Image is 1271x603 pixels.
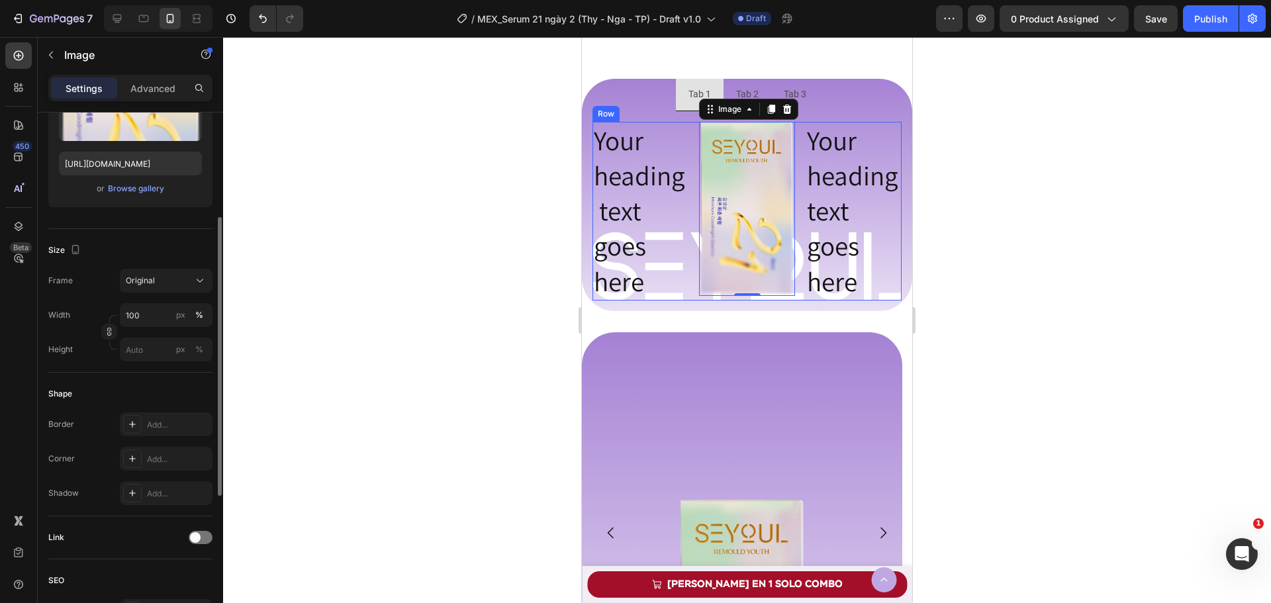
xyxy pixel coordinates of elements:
div: Link [48,532,64,543]
span: MEX_Serum 21 ngày 2 (Thy - Nga - TP) - Draft v1.0 [477,12,701,26]
button: Original [120,269,212,293]
p: 7 [87,11,93,26]
iframe: Intercom live chat [1226,538,1258,570]
button: % [173,307,189,323]
div: SEO [48,575,64,586]
div: 450 [13,141,32,152]
input: px% [120,338,212,361]
button: Carousel Next Arrow [283,477,320,514]
button: Save [1134,5,1178,32]
span: / [471,12,475,26]
div: Border [48,418,74,430]
span: Original [126,275,155,287]
div: % [195,344,203,355]
p: Advanced [130,81,175,95]
div: Size [48,242,83,259]
p: Image [64,47,177,63]
div: Shape [48,388,72,400]
span: 1 [1253,518,1264,529]
button: Publish [1183,5,1239,32]
div: Beta [10,242,32,253]
div: % [195,309,203,321]
button: 0 product assigned [1000,5,1129,32]
p: Settings [66,81,103,95]
button: px [191,307,207,323]
button: Browse gallery [107,182,165,195]
label: Frame [48,275,73,287]
div: px [176,309,185,321]
span: Save [1145,13,1167,24]
div: Browse gallery [108,183,164,195]
div: Undo/Redo [250,5,303,32]
div: Publish [1194,12,1227,26]
span: Draft [746,13,766,24]
div: Add... [147,488,209,500]
label: Width [48,309,70,321]
iframe: Design area [582,37,912,603]
div: px [176,344,185,355]
input: https://example.com/image.jpg [59,152,202,175]
button: 7 [5,5,99,32]
input: px% [120,303,212,327]
button: % [173,342,189,357]
button: px [191,342,207,357]
div: Shadow [48,487,79,499]
div: Add... [147,419,209,431]
div: Corner [48,453,75,465]
span: or [97,181,105,197]
label: Height [48,344,73,355]
div: Add... [147,453,209,465]
span: 0 product assigned [1011,12,1099,26]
